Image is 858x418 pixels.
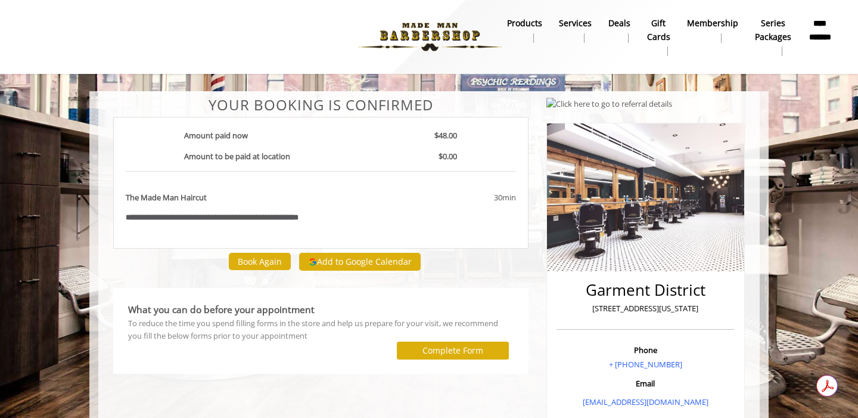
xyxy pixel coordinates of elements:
b: What you can do before your appointment [128,303,315,316]
b: Series packages [755,17,791,44]
a: ServicesServices [551,15,600,46]
a: Gift cardsgift cards [639,15,679,59]
b: $48.00 [434,130,457,141]
button: Book Again [229,253,291,270]
img: Made Man Barbershop logo [348,4,512,70]
a: MembershipMembership [679,15,747,46]
b: Membership [687,17,738,30]
a: + [PHONE_NUMBER] [609,359,682,370]
div: To reduce the time you spend filling forms in the store and help us prepare for your visit, we re... [128,317,514,342]
h3: Email [559,379,731,388]
a: DealsDeals [600,15,639,46]
a: Series packagesSeries packages [747,15,800,59]
b: The Made Man Haircut [126,191,207,204]
b: Amount to be paid at location [184,151,290,162]
b: Amount paid now [184,130,248,141]
b: gift cards [647,17,670,44]
button: Add to Google Calendar [299,253,421,271]
label: Complete Form [422,346,483,355]
p: [STREET_ADDRESS][US_STATE] [559,302,731,315]
h2: Garment District [559,281,731,299]
b: Services [559,17,592,30]
b: $0.00 [439,151,457,162]
img: Click here to go to referral details [546,98,672,110]
a: [EMAIL_ADDRESS][DOMAIN_NAME] [583,397,708,407]
div: 30min [397,191,515,204]
center: Your Booking is confirmed [113,97,529,113]
b: products [507,17,542,30]
h3: Phone [559,346,731,354]
a: Productsproducts [499,15,551,46]
button: Complete Form [397,342,509,359]
b: Deals [608,17,630,30]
